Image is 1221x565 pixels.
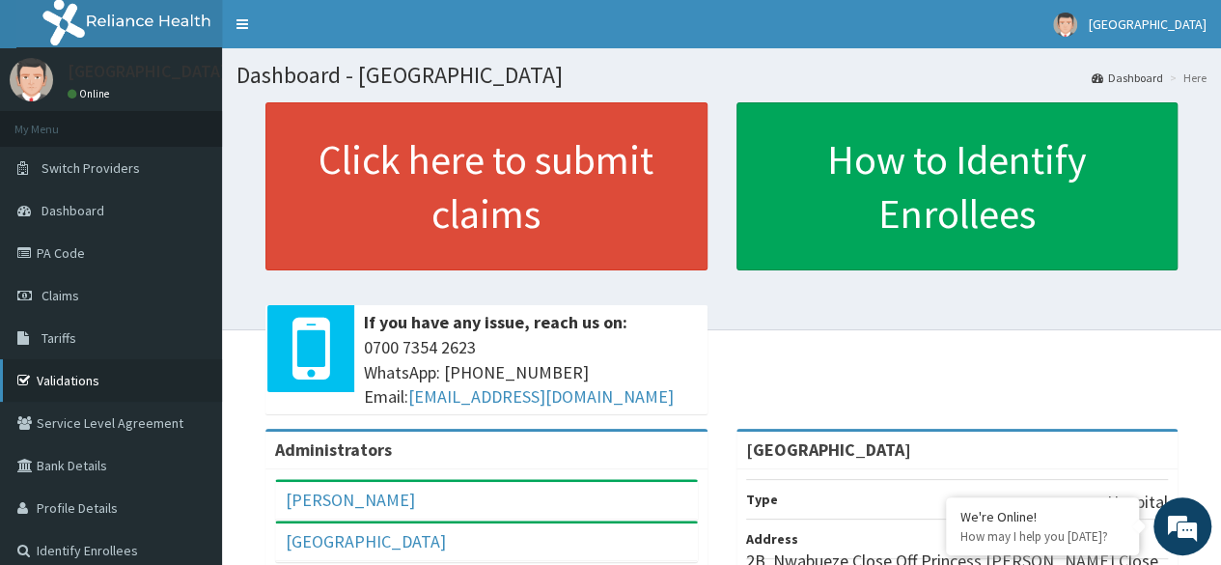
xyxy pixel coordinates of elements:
li: Here [1165,70,1207,86]
b: Administrators [275,438,392,461]
span: Dashboard [42,202,104,219]
p: Hospital [1107,490,1168,515]
a: How to Identify Enrollees [736,102,1179,270]
span: 0700 7354 2623 WhatsApp: [PHONE_NUMBER] Email: [364,335,698,410]
span: Tariffs [42,329,76,347]
span: Switch Providers [42,159,140,177]
strong: [GEOGRAPHIC_DATA] [746,438,911,461]
p: [GEOGRAPHIC_DATA] [68,63,227,80]
b: Address [746,530,798,548]
div: We're Online! [960,508,1124,525]
span: Claims [42,287,79,304]
h1: Dashboard - [GEOGRAPHIC_DATA] [236,63,1207,88]
b: If you have any issue, reach us on: [364,311,627,333]
img: User Image [10,58,53,101]
a: [PERSON_NAME] [286,489,415,511]
a: Click here to submit claims [265,102,708,270]
a: Dashboard [1092,70,1163,86]
p: How may I help you today? [960,528,1124,545]
a: [GEOGRAPHIC_DATA] [286,530,446,552]
b: Type [746,491,778,508]
a: [EMAIL_ADDRESS][DOMAIN_NAME] [408,385,674,408]
span: [GEOGRAPHIC_DATA] [1089,15,1207,33]
img: User Image [1053,13,1077,37]
a: Online [68,87,114,100]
